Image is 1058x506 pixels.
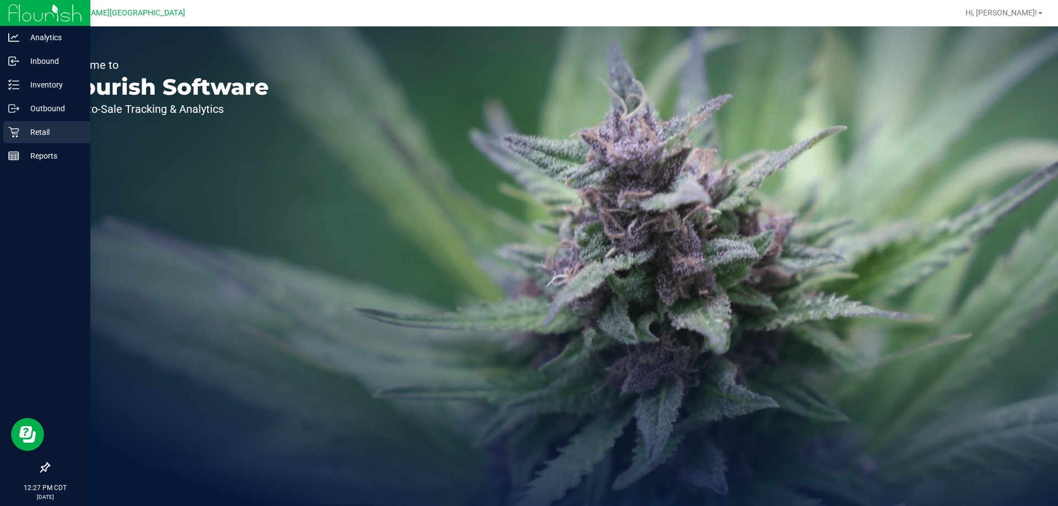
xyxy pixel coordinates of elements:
[19,31,85,44] p: Analytics
[11,418,44,451] iframe: Resource center
[40,8,185,18] span: Ft [PERSON_NAME][GEOGRAPHIC_DATA]
[19,78,85,91] p: Inventory
[60,76,269,98] p: Flourish Software
[965,8,1037,17] span: Hi, [PERSON_NAME]!
[5,493,85,501] p: [DATE]
[8,150,19,161] inline-svg: Reports
[60,104,269,115] p: Seed-to-Sale Tracking & Analytics
[8,32,19,43] inline-svg: Analytics
[8,127,19,138] inline-svg: Retail
[19,126,85,139] p: Retail
[60,59,269,70] p: Welcome to
[5,483,85,493] p: 12:27 PM CDT
[19,55,85,68] p: Inbound
[19,149,85,162] p: Reports
[19,102,85,115] p: Outbound
[8,79,19,90] inline-svg: Inventory
[8,103,19,114] inline-svg: Outbound
[8,56,19,67] inline-svg: Inbound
